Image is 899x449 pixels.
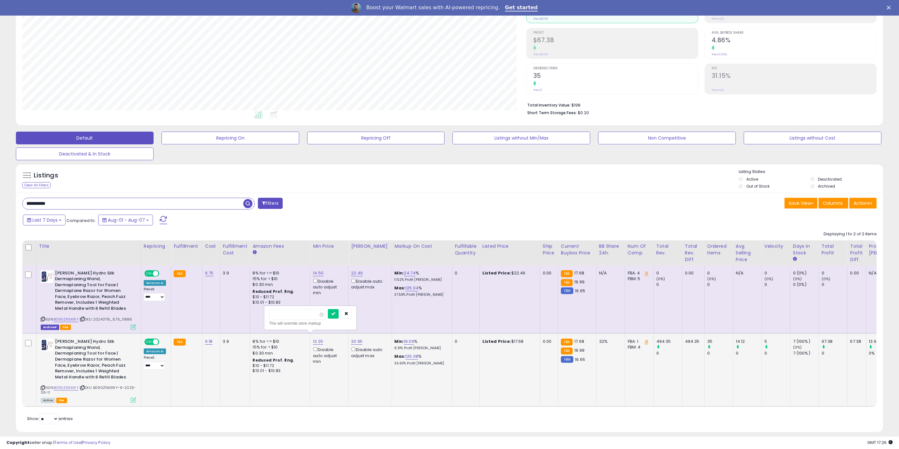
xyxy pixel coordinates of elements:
div: Title [39,243,138,250]
img: 41WkWddLU9L._SL40_.jpg [41,339,53,351]
button: Listings without Min/Max [453,132,590,144]
div: $0.30 min [252,350,305,356]
span: 17.68 [574,270,584,276]
span: FBA [60,325,71,330]
div: Amazon AI [144,280,166,286]
div: Days In Stock [793,243,816,256]
small: (0%) [656,276,665,281]
div: 0 [822,350,847,356]
h5: Listings [34,171,58,180]
button: Default [16,132,154,144]
a: Get started [505,4,538,11]
a: Privacy Policy [82,439,110,446]
div: 0 [764,270,790,276]
div: FBA: 4 [628,270,649,276]
span: All listings currently available for purchase on Amazon [41,398,55,403]
b: Max: [395,353,406,359]
b: Reduced Prof. Rng. [252,289,294,294]
div: 5 [764,339,790,344]
span: Compared to: [66,218,96,224]
p: Listing States: [739,169,883,175]
span: 16.65 [575,288,585,294]
a: B09GZN5XWY [54,385,79,390]
div: 494.35 [656,339,682,344]
div: 8% for <= $10 [252,270,305,276]
div: Repricing [144,243,168,250]
small: (0%) [764,276,773,281]
div: 3.9 [223,339,245,344]
div: ASIN: [41,270,136,329]
span: Aug-01 - Aug-07 [108,217,145,223]
div: N/A [736,270,757,276]
div: 0 [764,350,790,356]
div: ASIN: [41,339,136,402]
li: $198 [527,101,872,108]
div: 0.00 [543,270,553,276]
h2: 31.15% [712,72,876,81]
a: 22.46 [351,270,363,276]
button: Deactivated & In Stock [16,148,154,160]
button: Listings without Cost [744,132,882,144]
div: $10.01 - $10.83 [252,368,305,374]
small: Prev: N/A [712,88,724,92]
p: 8.91% Profit [PERSON_NAME] [395,346,447,350]
span: ROI [712,67,876,70]
small: Prev: $0.00 [533,52,548,56]
button: Non Competitive [598,132,736,144]
div: $10 - $11.72 [252,363,305,369]
div: 8% for <= $10 [252,339,305,344]
div: 0 [656,282,682,287]
div: Preset: [144,287,166,301]
div: 0 [656,270,682,276]
div: % [395,270,447,282]
div: Num of Comp. [628,243,651,256]
div: 0 (0%) [793,270,819,276]
b: Total Inventory Value: [527,102,571,108]
div: $17.68 [482,339,535,344]
div: 0 [656,350,682,356]
small: Prev: $0.00 [533,17,548,21]
small: (0%) [707,276,716,281]
small: Days In Stock. [793,256,797,262]
small: Amazon Fees. [252,250,256,255]
b: Min: [395,338,404,344]
h2: 35 [533,72,698,81]
a: B09GZN5XWY [54,317,79,322]
small: FBA [561,348,573,355]
div: $10.01 - $10.83 [252,300,305,305]
small: FBA [174,270,185,277]
div: 0 [455,339,475,344]
span: | SKU: B09GZN5XWY-6-2025-06-11 [41,385,136,395]
div: Fulfillment [174,243,199,250]
div: BB Share 24h. [599,243,622,256]
span: 19.99 [574,279,584,285]
div: seller snap | | [6,440,110,446]
span: Ordered Items [533,67,698,70]
span: Listings that have been deleted from Seller Central [41,325,59,330]
span: ON [145,339,153,345]
span: Show: entries [27,416,73,422]
b: Max: [395,285,406,291]
button: Repricing Off [307,132,445,144]
div: 15% for > $10 [252,276,305,282]
span: FBA [56,398,67,403]
span: OFF [158,339,169,345]
div: Total Rev. [656,243,680,256]
div: Boost your Walmart sales with AI-powered repricing. [366,4,500,11]
label: Active [746,176,758,182]
div: 0 [822,270,847,276]
img: Profile image for Adrian [351,3,361,13]
span: $0.20 [578,110,589,116]
div: 0.00 [685,270,700,276]
span: 17.68 [574,338,584,344]
div: Markup on Cost [395,243,450,250]
div: 494.35 [685,339,700,344]
th: The percentage added to the cost of goods (COGS) that forms the calculator for Min & Max prices. [392,240,452,266]
div: Amazon Fees [252,243,308,250]
a: 13.25 [313,338,323,345]
span: Last 7 Days [32,217,58,223]
div: Disable auto adjust min [313,278,343,296]
div: Fulfillment Cost [223,243,247,256]
span: 2025-08-15 17:26 GMT [867,439,893,446]
label: Archived [818,183,835,189]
